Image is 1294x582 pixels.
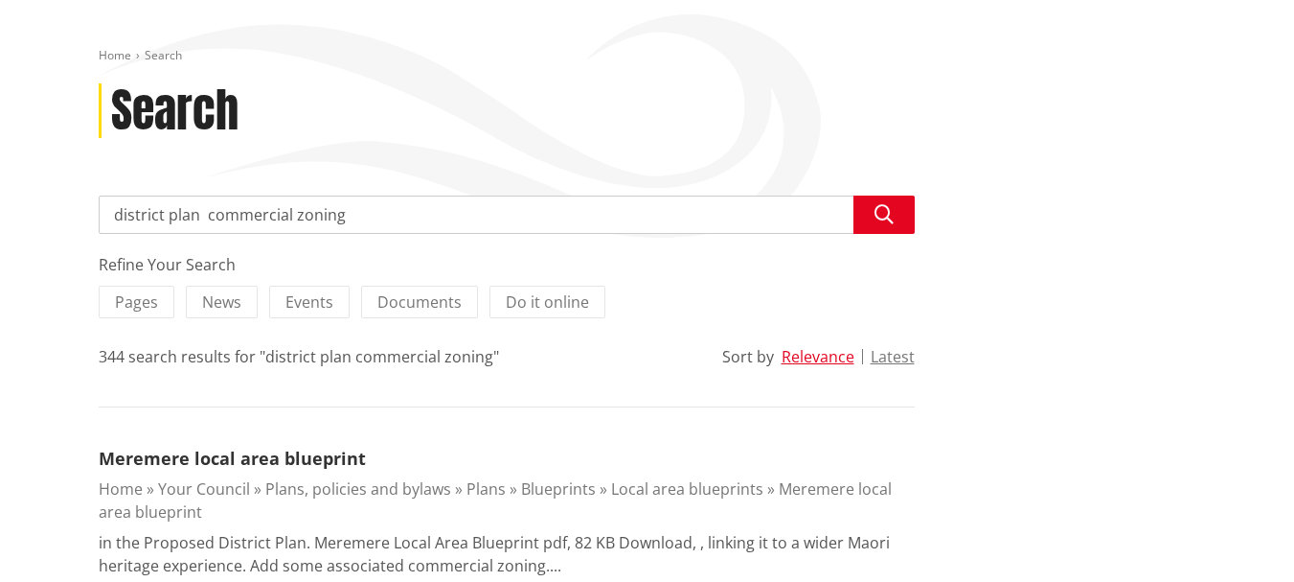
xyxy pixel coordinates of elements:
button: Relevance [782,348,854,365]
div: Sort by [722,345,774,368]
p: in the Proposed District Plan. Meremere Local Area Blueprint pdf, 82 KB Download, , linking it to... [99,531,915,577]
span: Pages [115,291,158,313]
a: Meremere local area blueprint [99,478,892,523]
a: Meremere local area blueprint [99,447,366,470]
a: Blueprints [521,478,596,500]
nav: breadcrumb [99,48,1196,64]
a: Plans, policies and bylaws [265,478,451,500]
div: 344 search results for "district plan commercial zoning" [99,345,499,368]
h1: Search [111,83,238,139]
a: Home [99,47,131,63]
span: News [202,291,241,313]
a: Plans [466,478,506,500]
span: Do it online [506,291,589,313]
a: Local area blueprints [611,478,763,500]
button: Latest [871,348,915,365]
input: Search input [99,196,915,234]
iframe: Messenger Launcher [1206,501,1275,570]
span: Events [285,291,333,313]
a: Your Council [158,478,250,500]
span: Search [145,47,182,63]
div: Refine Your Search [99,253,915,276]
span: Documents [377,291,462,313]
a: Home [99,478,143,500]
